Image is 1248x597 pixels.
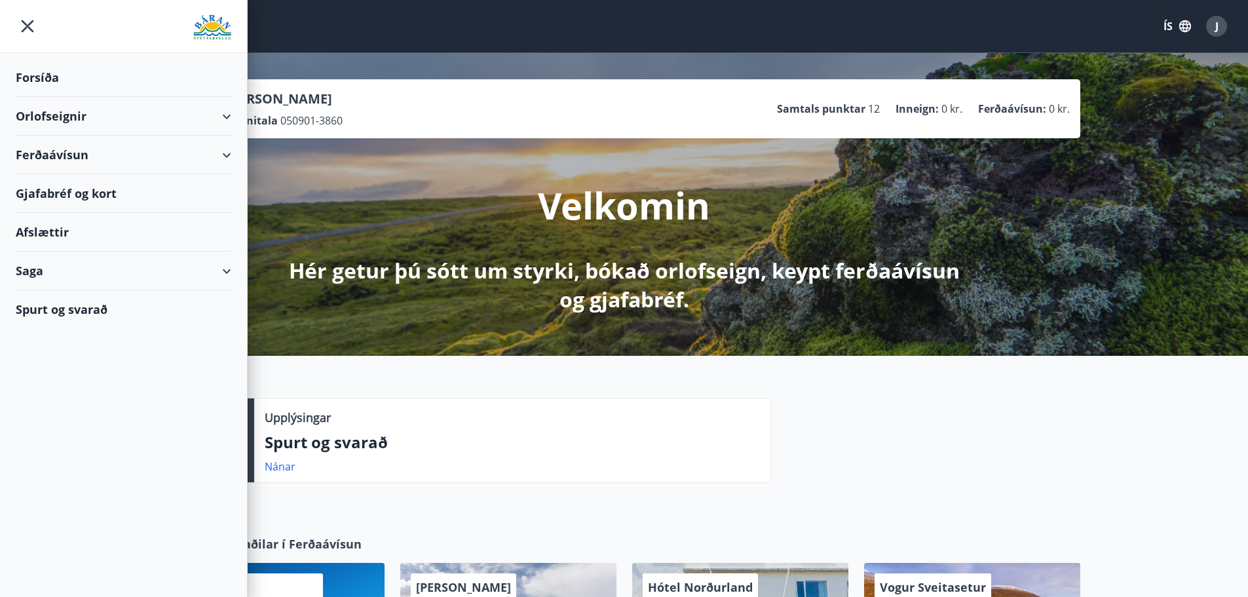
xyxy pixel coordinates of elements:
span: 0 kr. [941,102,962,116]
div: Ferðaávísun [16,136,231,174]
div: Spurt og svarað [16,290,231,328]
p: Ferðaávísun : [978,102,1046,116]
span: Vogur Sveitasetur [880,579,986,595]
div: Orlofseignir [16,97,231,136]
div: Saga [16,252,231,290]
p: Hér getur þú sótt um styrki, bókað orlofseign, keypt ferðaávísun og gjafabréf. [278,256,970,314]
p: Kennitala [226,113,278,128]
p: Upplýsingar [265,409,331,426]
button: menu [16,14,39,38]
span: 050901-3860 [280,113,343,128]
button: ÍS [1156,14,1198,38]
span: 0 kr. [1049,102,1070,116]
img: union_logo [193,14,231,41]
p: Inneign : [896,102,939,116]
a: Nánar [265,459,295,474]
p: Spurt og svarað [265,431,760,453]
span: Samstarfsaðilar í Ferðaávísun [184,535,362,552]
span: J [1215,19,1219,33]
div: Gjafabréf og kort [16,174,231,213]
span: Hótel Norðurland [648,579,753,595]
span: [PERSON_NAME] [416,579,511,595]
div: Forsíða [16,58,231,97]
span: 12 [868,102,880,116]
div: Afslættir [16,213,231,252]
p: Samtals punktar [777,102,865,116]
p: [PERSON_NAME] [226,90,343,108]
p: Velkomin [538,180,710,230]
button: J [1201,10,1232,42]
